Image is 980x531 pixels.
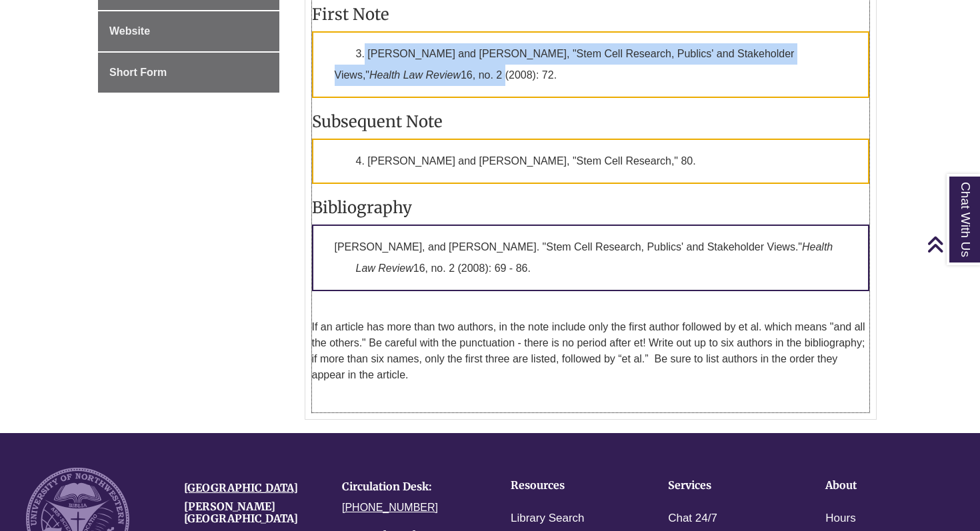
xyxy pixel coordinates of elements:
h4: About [825,480,941,492]
a: Website [98,11,279,51]
h3: First Note [312,4,870,25]
a: Library Search [511,509,585,528]
h3: Bibliography [312,197,870,218]
h4: [PERSON_NAME][GEOGRAPHIC_DATA] [184,501,322,524]
h3: Subsequent Note [312,111,870,132]
a: Short Form [98,53,279,93]
a: [PHONE_NUMBER] [342,502,438,513]
a: Chat 24/7 [668,509,717,528]
h4: Resources [511,480,627,492]
em: Health Law Review [356,241,833,274]
p: 4. [PERSON_NAME] and [PERSON_NAME], "Stem Cell Research," 80. [312,139,870,184]
p: [PERSON_NAME], and [PERSON_NAME]. "Stem Cell Research, Publics' and Stakeholder Views." 16, no. 2... [312,225,870,291]
a: Back to Top [927,235,977,253]
a: Hours [825,509,855,528]
p: 3. [PERSON_NAME] and [PERSON_NAME], "Stem Cell Research, Publics' and Stakeholder Views," 16, no.... [312,31,870,98]
em: Health Law Review [369,69,461,81]
span: Short Form [109,67,167,78]
a: [GEOGRAPHIC_DATA] [184,481,298,494]
h4: Services [668,480,784,492]
span: Website [109,25,150,37]
h4: Circulation Desk: [342,481,480,493]
p: If an article has more than two authors, in the note include only the first author followed by et... [312,319,870,383]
